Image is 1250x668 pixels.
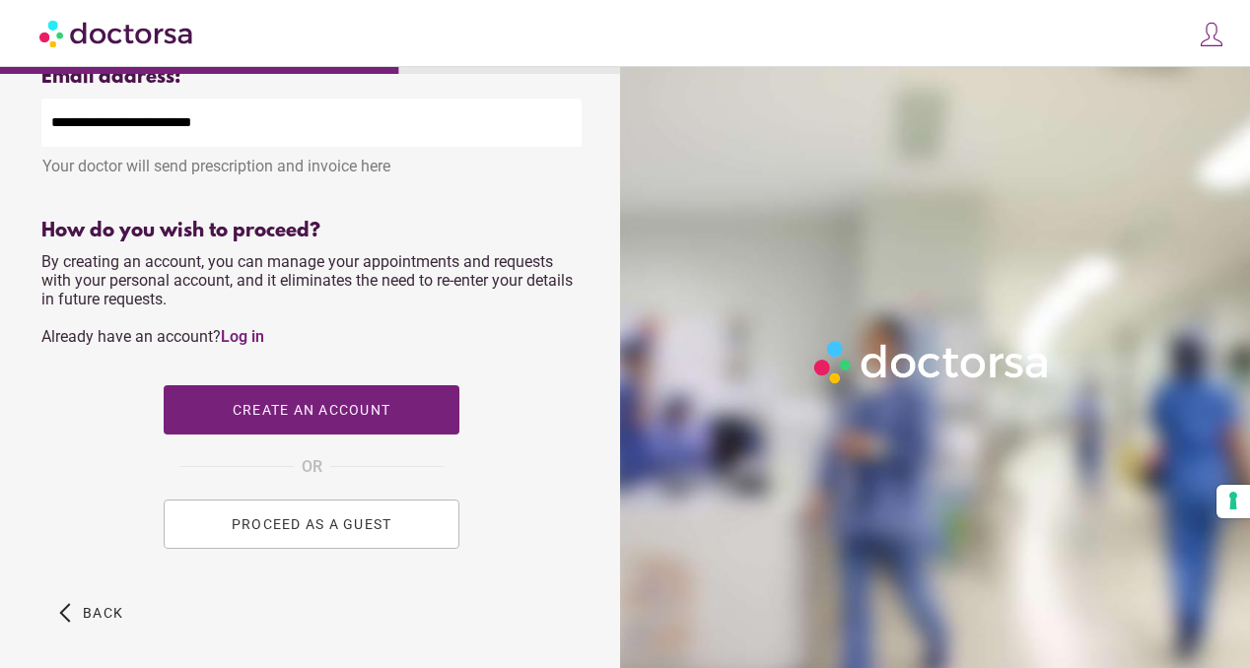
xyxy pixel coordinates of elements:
span: OR [302,454,322,480]
div: How do you wish to proceed? [41,220,582,242]
img: icons8-customer-100.png [1198,21,1225,48]
img: Logo-Doctorsa-trans-White-partial-flat.png [807,334,1058,390]
span: Back [83,605,123,621]
button: PROCEED AS A GUEST [164,500,459,549]
button: arrow_back_ios Back [51,588,131,637]
span: PROCEED AS A GUEST [232,516,392,532]
div: Email address: [41,66,582,89]
img: Doctorsa.com [39,11,195,55]
button: Your consent preferences for tracking technologies [1216,485,1250,518]
span: By creating an account, you can manage your appointments and requests with your personal account,... [41,252,573,346]
span: Create an account [233,402,390,418]
button: Create an account [164,385,459,434]
a: Log in [221,327,264,346]
div: Your doctor will send prescription and invoice here [41,147,582,175]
